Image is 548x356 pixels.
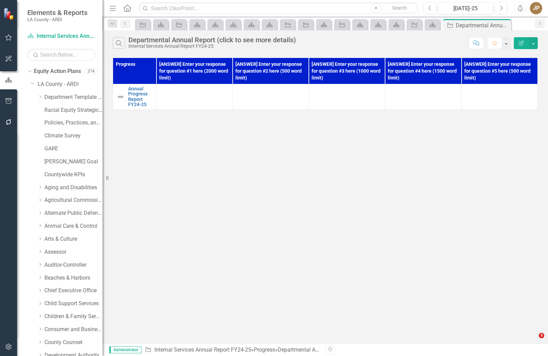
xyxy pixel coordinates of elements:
[254,346,275,353] a: Progress
[44,339,102,346] a: County Counsel
[128,44,296,49] div: Internal Services Annual Report FY24-25
[44,119,102,127] a: Policies, Practices, and Procedures
[113,84,156,110] td: Double-Click to Edit Right Click for Context Menu
[383,3,417,13] button: Search
[278,346,409,353] div: Departmental Annual Report (click to see more details)
[456,21,509,30] div: Departmental Annual Report (click to see more details)
[44,132,102,140] a: Climate Survey
[27,32,96,40] a: Internal Services Annual Report FY24-25
[44,261,102,269] a: Auditor-Controller
[128,86,153,107] a: Annual Progress Report FY24-25
[44,300,102,308] a: Child Support Services
[530,2,542,14] button: JP
[44,326,102,333] a: Consumer and Business Affairs
[525,333,541,349] iframe: Intercom live chat
[44,184,102,192] a: Aging and Disabilities
[34,68,81,75] a: Equity Action Plans
[44,171,102,179] a: Countywide KPIs
[44,274,102,282] a: Beaches & Harbors
[539,333,544,338] span: 3
[145,346,320,354] div: » »
[27,9,87,17] span: Elements & Reports
[44,106,102,114] a: Racial Equity Strategic Plan
[44,222,102,230] a: Animal Care & Control
[27,17,87,22] small: LA County - ARDI
[44,313,102,321] a: Children & Family Services
[309,84,385,110] td: Double-Click to Edit
[84,69,98,74] div: 374
[117,93,125,101] img: Not Defined
[44,209,102,217] a: Alternate Public Defender
[44,196,102,204] a: Agricultural Commissioner/ Weights & Measures
[156,84,232,110] td: Double-Click to Edit
[128,36,296,44] div: Departmental Annual Report (click to see more details)
[109,346,141,353] span: Administrator
[385,84,461,110] td: Double-Click to Edit
[3,8,15,20] img: ClearPoint Strategy
[44,287,102,295] a: Chief Executive Office
[27,49,96,61] input: Search Below...
[44,93,102,101] a: Department Template - ARDI
[44,158,102,166] a: [PERSON_NAME] Goal
[44,235,102,243] a: Arts & Culture
[233,84,309,110] td: Double-Click to Edit
[154,346,251,353] a: Internal Services Annual Report FY24-25
[438,2,493,14] button: [DATE]-25
[44,145,102,153] a: GARE
[441,4,491,13] div: [DATE]-25
[38,80,102,88] a: LA County - ARDI
[461,84,537,110] td: Double-Click to Edit
[392,5,407,11] span: Search
[44,248,102,256] a: Assessor
[138,2,419,14] input: Search ClearPoint...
